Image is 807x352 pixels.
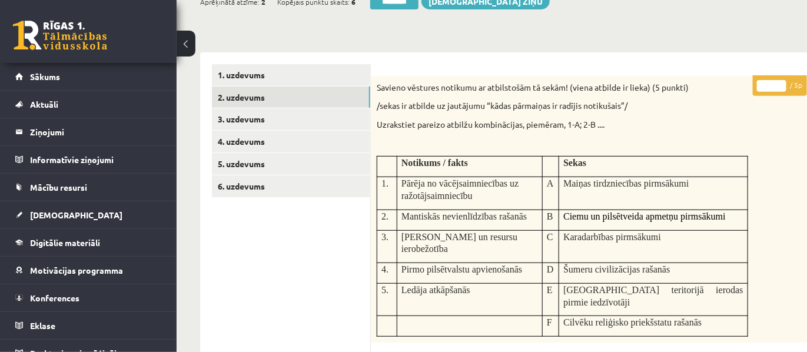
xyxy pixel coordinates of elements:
[401,232,517,254] span: [PERSON_NAME] un resursu ierobežotība
[15,312,162,339] a: Eklase
[212,64,370,86] a: 1. uzdevums
[30,71,60,82] span: Sākums
[377,119,748,131] p: Uzrakstiet pareizo atbilžu kombinācijas, piemēram, 1-A; 2-B ....
[547,232,553,242] span: C
[563,211,726,221] span: Ciemu un pilsētveida apmetņu pirmsākumi
[563,178,689,188] span: Maiņas tirdzniecības pirmsākumi
[212,175,370,197] a: 6. uzdevums
[377,82,748,94] p: Savieno vēstures notikumu ar atbilstošām tā sekām! (viena atbilde ir lieka) (5 punkti)
[13,21,107,50] a: Rīgas 1. Tālmācības vidusskola
[563,317,702,327] span: Cilvēku reliģisko priekšstatu rašanās
[12,12,416,24] body: Editor, wiswyg-editor-47434071586560-1758365068-241
[401,178,519,201] span: Pārēja no vācējsaimniecības uz ražotājsaimniecību
[212,153,370,175] a: 5. uzdevums
[401,158,468,168] span: Notikums / fakts
[563,232,661,242] span: Karadarbības pirmsākumi
[212,131,370,152] a: 4. uzdevums
[15,146,162,173] a: Informatīvie ziņojumi
[30,293,79,303] span: Konferences
[30,118,162,145] legend: Ziņojumi
[381,178,388,188] span: 1.
[563,158,586,168] span: Sekas
[30,320,55,331] span: Eklase
[563,264,670,274] span: Šumeru civilizācijas rašanās
[401,211,527,221] span: Mantiskās nevienlīdzības rašanās
[381,264,388,274] span: 4.
[547,178,554,188] span: A
[753,75,807,96] p: / 5p
[30,146,162,173] legend: Informatīvie ziņojumi
[547,264,554,274] span: D
[547,211,553,221] span: B
[381,232,388,242] span: 3.
[547,285,553,295] span: E
[15,174,162,201] a: Mācību resursi
[15,257,162,284] a: Motivācijas programma
[15,91,162,118] a: Aktuāli
[381,285,388,295] span: 5.
[15,118,162,145] a: Ziņojumi
[212,108,370,130] a: 3. uzdevums
[212,87,370,108] a: 2. uzdevums
[15,229,162,256] a: Digitālie materiāli
[30,265,123,275] span: Motivācijas programma
[30,99,58,109] span: Aktuāli
[547,317,552,327] span: F
[401,264,522,274] span: Pirmo pilsētvalstu apvienošanās
[377,100,748,112] p: /sekas ir atbilde uz jautājumu “kādas pārmaiņas ir radījis notikušais”/
[15,63,162,90] a: Sākums
[30,210,122,220] span: [DEMOGRAPHIC_DATA]
[30,237,100,248] span: Digitālie materiāli
[12,12,417,103] body: Editor, wiswyg-editor-user-answer-47433970216740
[381,211,388,221] span: 2.
[30,182,87,192] span: Mācību resursi
[15,201,162,228] a: [DEMOGRAPHIC_DATA]
[563,285,743,307] span: [GEOGRAPHIC_DATA] teritorijā ierodas pirmie iedzīvotāji
[401,285,470,295] span: Ledāja atkāpšanās
[15,284,162,311] a: Konferences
